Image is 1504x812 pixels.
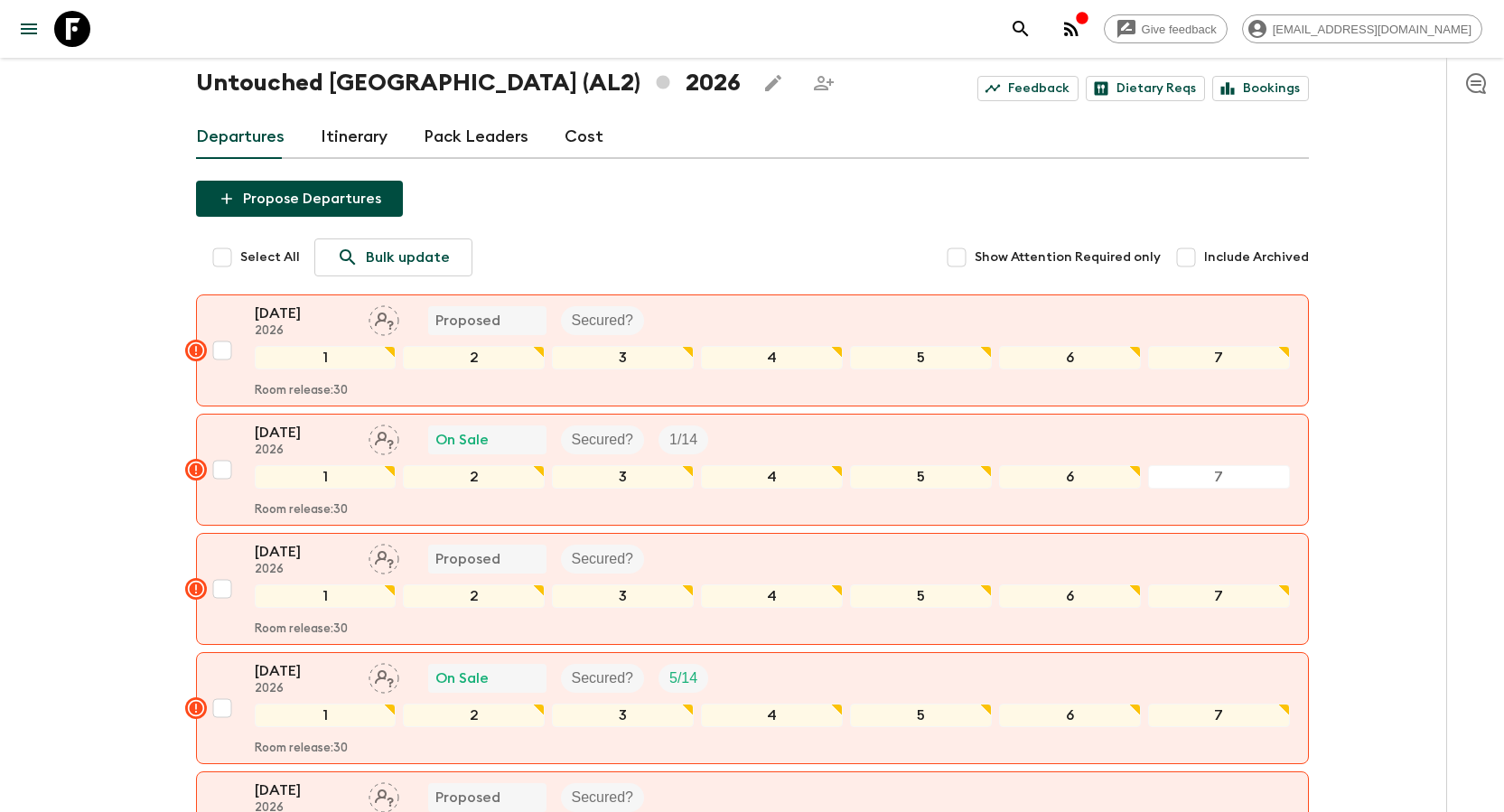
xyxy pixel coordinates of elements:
p: On Sale [435,429,489,451]
a: Itinerary [321,116,388,159]
div: 1 [255,704,397,727]
p: 2026 [255,443,354,458]
p: 2026 [255,324,354,339]
a: Pack Leaders [424,116,528,159]
div: 7 [1148,465,1290,489]
div: Secured? [561,783,645,812]
p: Secured? [572,310,634,331]
p: [DATE] [255,660,354,682]
div: 4 [701,465,843,489]
div: 4 [701,704,843,727]
button: [DATE]2026Assign pack leaderOn SaleSecured?Trip Fill1234567Room release:30 [196,652,1309,764]
p: Room release: 30 [255,503,348,518]
p: 2026 [255,682,354,696]
div: 3 [552,346,694,369]
div: Secured? [561,306,645,335]
button: [DATE]2026Assign pack leaderProposedSecured?1234567Room release:30 [196,533,1309,645]
div: 5 [850,704,992,727]
div: 4 [701,584,843,608]
div: [EMAIL_ADDRESS][DOMAIN_NAME] [1242,14,1482,43]
a: Cost [565,116,603,159]
p: On Sale [435,667,489,689]
button: [DATE]2026Assign pack leaderOn SaleSecured?Trip Fill1234567Room release:30 [196,414,1309,526]
p: Secured? [572,429,634,451]
p: Secured? [572,667,634,689]
a: Bookings [1212,76,1309,101]
a: Feedback [977,76,1079,101]
div: 5 [850,584,992,608]
p: Proposed [435,310,500,331]
button: menu [11,11,47,47]
div: 5 [850,346,992,369]
div: 1 [255,465,397,489]
button: Edit this itinerary [755,65,791,101]
div: 3 [552,584,694,608]
span: Assign pack leader [369,311,399,325]
button: Propose Departures [196,181,403,217]
div: 3 [552,704,694,727]
a: Dietary Reqs [1086,76,1205,101]
div: Secured? [561,664,645,693]
span: Include Archived [1204,248,1309,266]
span: Assign pack leader [369,549,399,564]
div: 6 [999,584,1141,608]
div: 7 [1148,704,1290,727]
p: [DATE] [255,422,354,443]
span: Show Attention Required only [975,248,1161,266]
p: [DATE] [255,779,354,801]
div: 7 [1148,346,1290,369]
div: 4 [701,346,843,369]
span: Share this itinerary [806,65,842,101]
div: 6 [999,346,1141,369]
div: Trip Fill [659,664,708,693]
div: Secured? [561,425,645,454]
div: 3 [552,465,694,489]
div: 2 [403,704,545,727]
p: Room release: 30 [255,742,348,756]
div: 1 [255,584,397,608]
p: [DATE] [255,541,354,563]
button: search adventures [1003,11,1039,47]
span: Give feedback [1132,23,1227,36]
div: Trip Fill [659,425,708,454]
p: Proposed [435,548,500,570]
span: Select All [240,248,300,266]
p: 1 / 14 [669,429,697,451]
div: 2 [403,346,545,369]
div: 1 [255,346,397,369]
button: [DATE]2026Assign pack leaderProposedSecured?1234567Room release:30 [196,294,1309,406]
a: Bulk update [314,238,472,276]
div: 2 [403,465,545,489]
p: Room release: 30 [255,384,348,398]
a: Give feedback [1104,14,1228,43]
a: Departures [196,116,285,159]
span: [EMAIL_ADDRESS][DOMAIN_NAME] [1263,23,1481,36]
span: Assign pack leader [369,668,399,683]
p: 2026 [255,563,354,577]
span: Assign pack leader [369,430,399,444]
span: Assign pack leader [369,788,399,802]
div: 2 [403,584,545,608]
div: 6 [999,465,1141,489]
p: Proposed [435,787,500,808]
p: Secured? [572,548,634,570]
div: 6 [999,704,1141,727]
p: [DATE] [255,303,354,324]
p: 5 / 14 [669,667,697,689]
p: Room release: 30 [255,622,348,637]
div: 7 [1148,584,1290,608]
div: 5 [850,465,992,489]
div: Secured? [561,545,645,574]
p: Secured? [572,787,634,808]
p: Bulk update [366,247,450,268]
h1: Untouched [GEOGRAPHIC_DATA] (AL2) 2026 [196,65,741,101]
